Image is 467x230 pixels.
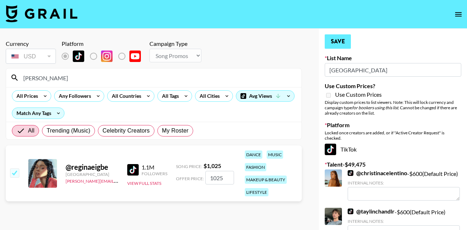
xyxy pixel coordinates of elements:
div: Campaign Type [149,40,201,47]
img: TikTok [127,164,139,176]
em: for bookers using this list [352,105,398,110]
div: music [267,150,283,159]
div: Internal Notes: [348,219,460,224]
div: Remove selected talent to change your currency [6,47,56,65]
div: Match Any Tags [12,108,64,119]
div: 1.1M [142,164,167,171]
input: 1,025 [205,171,234,185]
div: lifestyle [245,188,268,196]
div: Platform [62,40,147,47]
span: Trending (Music) [47,126,90,135]
div: List locked to TikTok. [62,49,147,64]
button: Save [325,34,351,49]
img: YouTube [129,51,141,62]
div: @ reginaeigbe [66,163,119,172]
img: TikTok [348,209,353,214]
label: Use Custom Prices? [325,82,461,90]
div: TikTok [325,144,461,155]
div: Display custom prices to list viewers. Note: This will lock currency and campaign type . Cannot b... [325,100,461,116]
div: All Prices [12,91,39,101]
div: [GEOGRAPHIC_DATA] [66,172,119,177]
button: open drawer [451,7,466,21]
label: Talent - $ 49,475 [325,161,461,168]
span: All [28,126,34,135]
input: Search by User Name [19,72,297,83]
div: USD [7,50,54,63]
span: Song Price: [176,164,202,169]
button: View Full Stats [127,181,161,186]
img: TikTok [325,144,336,155]
span: Offer Price: [176,176,204,181]
img: Instagram [101,51,113,62]
div: Locked once creators are added, or if "Active Creator Request" is checked. [325,130,461,141]
div: fashion [245,163,266,171]
div: makeup & beauty [245,176,287,184]
div: All Countries [108,91,143,101]
img: TikTok [73,51,84,62]
div: Currency [6,40,56,47]
span: Celebrity Creators [103,126,150,135]
div: Internal Notes: [348,180,460,186]
span: My Roster [162,126,189,135]
img: Grail Talent [6,5,77,22]
a: @christinacelentino [348,169,407,177]
a: [PERSON_NAME][EMAIL_ADDRESS][DOMAIN_NAME] [66,177,172,184]
div: All Tags [158,91,180,101]
span: Use Custom Prices [335,91,382,98]
img: TikTok [348,170,353,176]
div: Any Followers [54,91,92,101]
label: List Name [325,54,461,62]
a: @taylinchandlr [348,208,395,215]
div: dance [245,150,262,159]
div: Avg Views [236,91,294,101]
div: - $ 600 (Default Price) [348,169,460,201]
div: Followers [142,171,167,176]
div: All Cities [195,91,221,101]
label: Platform [325,121,461,129]
strong: $ 1,025 [204,162,221,169]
